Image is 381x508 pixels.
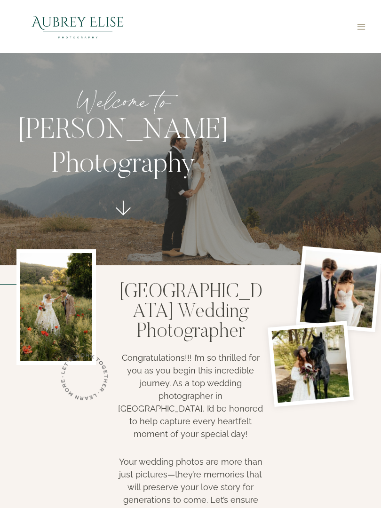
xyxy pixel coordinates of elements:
[268,321,354,407] img: bride with her horse and bouquet at the caledonia
[4,114,243,182] p: [PERSON_NAME] Photography
[16,249,96,365] img: groom kissing brides hand in Utah poppy field
[352,19,370,34] button: Open menu
[4,84,243,119] p: Welcome to
[114,351,267,440] p: Congratulations!!! I’m so thrilled for you as you begin this incredible journey. As a top wedding...
[114,269,267,342] h1: [GEOGRAPHIC_DATA] Wedding Photographer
